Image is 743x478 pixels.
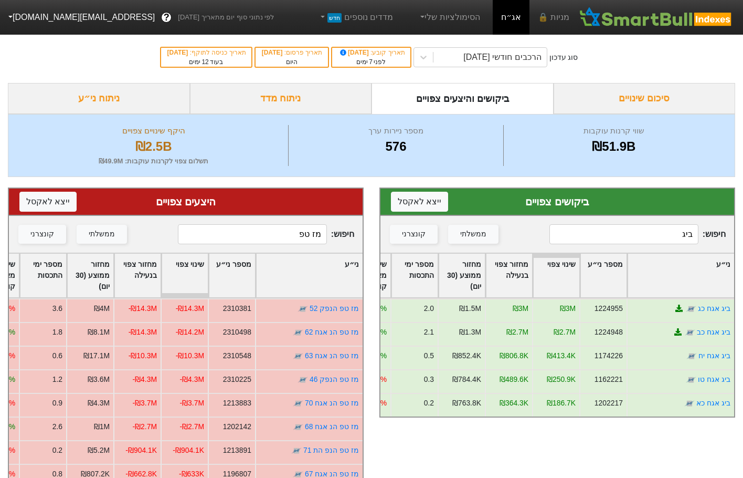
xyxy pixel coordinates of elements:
[390,225,438,244] button: קונצרני
[391,192,448,212] button: ייצא לאקסל
[88,374,110,385] div: ₪3.6M
[223,327,251,338] div: 2310498
[94,421,110,432] div: ₪1M
[223,350,251,361] div: 2310548
[513,303,528,314] div: ₪3M
[452,350,481,361] div: ₪852.4K
[132,374,157,385] div: -₪4.3M
[132,398,157,409] div: -₪3.7M
[549,52,578,63] div: סוג עדכון
[190,83,372,114] div: ניתוח מדד
[223,445,251,456] div: 1213891
[261,48,323,57] div: תאריך פרסום :
[486,254,532,297] div: Toggle SortBy
[262,49,284,56] span: [DATE]
[20,254,66,297] div: Toggle SortBy
[164,11,169,25] span: ?
[52,445,62,456] div: 0.2
[391,194,724,210] div: ביקושים צפויים
[305,422,359,431] a: מז טפ הנ אגח 68
[554,83,736,114] div: סיכום שינויים
[580,254,627,297] div: Toggle SortBy
[129,327,157,338] div: -₪14.3M
[52,350,62,361] div: 0.6
[595,303,623,314] div: 1224955
[88,327,110,338] div: ₪8.1M
[578,7,735,28] img: SmartBull
[327,13,342,23] span: חדש
[391,254,438,297] div: Toggle SortBy
[424,350,434,361] div: 0.5
[88,445,110,456] div: ₪5.2M
[685,327,695,338] img: tase link
[305,399,359,407] a: מז טפ הנ אגח 70
[305,351,359,360] a: מז טפ הנ אגח 63
[176,327,204,338] div: -₪14.2M
[166,48,246,57] div: תאריך כניסה לתוקף :
[595,374,623,385] div: 1162221
[310,304,359,313] a: מז טפ הנפק 52
[201,58,208,66] span: 12
[414,7,484,28] a: הסימולציות שלי
[18,225,66,244] button: קונצרני
[371,83,554,114] div: ביקושים והיצעים צפויים
[533,254,579,297] div: Toggle SortBy
[698,304,730,313] a: ביג אגח כג
[176,303,204,314] div: -₪14.3M
[223,303,251,314] div: 2310381
[402,228,426,240] div: קונצרני
[554,327,576,338] div: ₪2.7M
[83,350,110,361] div: ₪17.1M
[424,398,434,409] div: 0.2
[52,327,62,338] div: 1.8
[178,12,274,23] span: לפי נתוני סוף יום מתאריך [DATE]
[424,374,434,385] div: 0.3
[314,7,397,28] a: מדדים נוספיםחדש
[595,327,623,338] div: 1224948
[22,156,285,167] div: תשלום צפוי לקרנות עוקבות : ₪49.9M
[19,192,77,212] button: ייצא לאקסל
[305,470,359,478] a: מז טפ הנ אגח 67
[179,398,204,409] div: -₪3.7M
[500,398,528,409] div: ₪364.3K
[460,228,486,240] div: ממשלתי
[424,303,434,314] div: 2.0
[459,303,481,314] div: ₪1.5M
[549,224,726,244] span: חיפוש :
[209,254,255,297] div: Toggle SortBy
[166,57,246,67] div: בעוד ימים
[452,374,481,385] div: ₪784.4K
[459,327,481,338] div: ₪1.3M
[452,398,481,409] div: ₪763.8K
[506,125,721,137] div: שווי קרנות עוקבות
[176,350,204,361] div: -₪10.3M
[684,398,695,409] img: tase link
[22,137,285,156] div: ₪2.5B
[179,374,204,385] div: -₪4.3M
[298,304,308,314] img: tase link
[697,328,730,336] a: ביג אגח כב
[439,254,485,297] div: Toggle SortBy
[500,374,528,385] div: ₪489.6K
[52,303,62,314] div: 3.6
[52,398,62,409] div: 0.9
[310,375,359,383] a: מז טפ הנפק 46
[52,374,62,385] div: 1.2
[549,224,698,244] input: 128 רשומות...
[547,350,576,361] div: ₪413.4K
[448,225,498,244] button: ממשלתי
[94,303,110,314] div: ₪4M
[463,51,541,64] div: הרכבים חודשי [DATE]
[256,254,363,297] div: Toggle SortBy
[696,399,730,407] a: ביג אגח כא
[293,422,303,432] img: tase link
[560,303,576,314] div: ₪3M
[628,254,734,297] div: Toggle SortBy
[686,304,696,314] img: tase link
[338,49,371,56] span: [DATE]
[291,125,500,137] div: מספר ניירות ערך
[698,375,730,383] a: ביג אגח טו
[305,328,359,336] a: מז טפ הנ אגח 62
[178,224,326,244] input: 448 רשומות...
[369,58,373,66] span: 7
